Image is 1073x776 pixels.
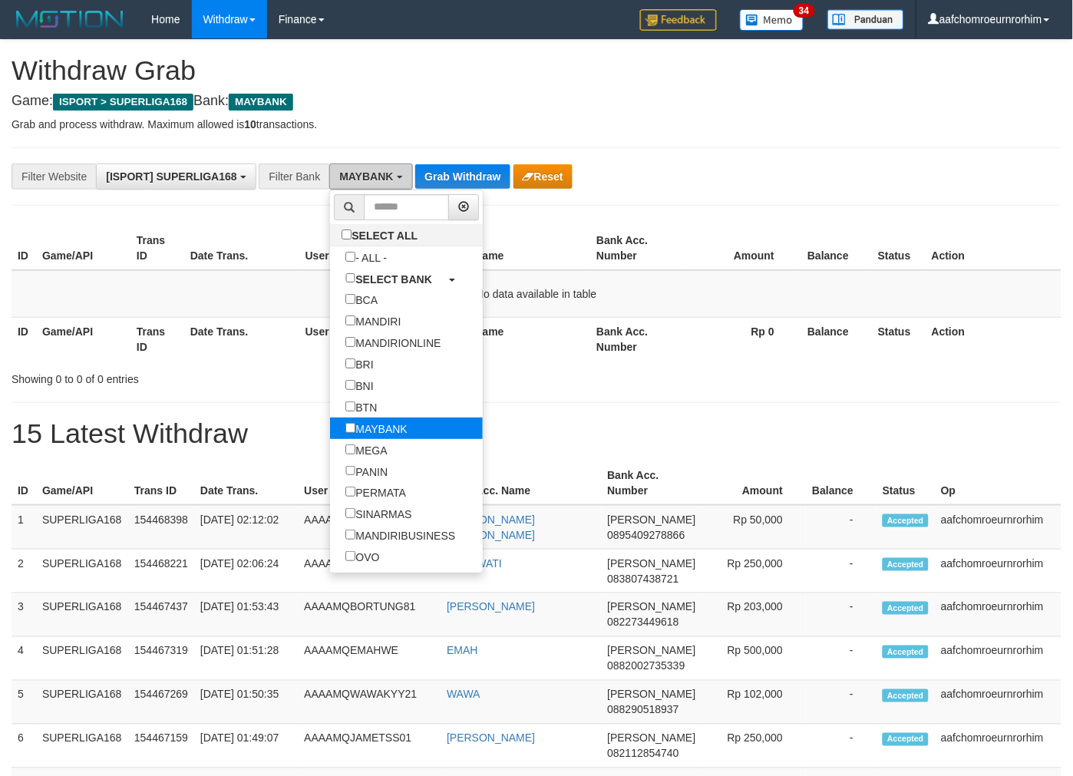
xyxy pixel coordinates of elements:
img: MOTION_logo.png [12,8,128,31]
td: [DATE] 01:50:35 [194,681,298,725]
span: ISPORT > SUPERLIGA168 [53,94,193,111]
span: Copy 0882002735339 to clipboard [608,660,685,672]
td: 154467437 [128,593,194,637]
label: GOPAY [330,567,408,589]
input: MANDIRIONLINE [345,337,355,347]
th: ID [12,226,36,270]
input: SELECT BANK [345,273,355,283]
label: BNI [330,375,388,396]
label: MANDIRIBUSINESS [330,524,470,546]
span: Copy 083807438721 to clipboard [608,573,679,585]
span: [PERSON_NAME] [608,732,696,745]
a: [PERSON_NAME] [PERSON_NAME] [447,513,535,541]
th: Bank Acc. Name [414,317,591,361]
td: [DATE] 01:53:43 [194,593,298,637]
a: SELECT BANK [330,268,483,289]
span: Copy 0895409278866 to clipboard [608,529,685,541]
th: Bank Acc. Number [590,226,685,270]
td: SUPERLIGA168 [36,725,128,768]
td: Rp 50,000 [702,505,807,550]
a: WAWA [447,688,480,701]
th: Op [935,461,1061,505]
label: MAYBANK [330,418,422,439]
th: ID [12,317,36,361]
td: 2 [12,550,36,593]
input: BRI [345,358,355,368]
input: SELECT ALL [342,229,352,239]
th: User ID [299,226,414,270]
td: 154467269 [128,681,194,725]
td: aafchomroeurnrorhim [935,593,1061,637]
b: SELECT BANK [355,272,432,285]
td: aafchomroeurnrorhim [935,637,1061,681]
input: BNI [345,380,355,390]
input: MAYBANK [345,423,355,433]
td: - [806,593,877,637]
td: aafchomroeurnrorhim [935,725,1061,768]
th: User ID [298,461,441,505]
th: Bank Acc. Number [602,461,702,505]
button: Grab Withdraw [415,164,510,189]
th: Bank Acc. Name [414,226,591,270]
td: SUPERLIGA168 [36,505,128,550]
span: MAYBANK [229,94,293,111]
p: Grab and process withdraw. Maximum allowed is transactions. [12,117,1061,132]
td: aafchomroeurnrorhim [935,505,1061,550]
th: Amount [702,461,807,505]
label: OVO [330,546,395,567]
div: Showing 0 to 0 of 0 entries [12,365,436,387]
td: 154468221 [128,550,194,593]
label: MEGA [330,439,402,461]
span: Accepted [883,733,929,746]
input: BTN [345,401,355,411]
input: MEGA [345,444,355,454]
input: MANDIRIBUSINESS [345,530,355,540]
th: User ID [299,317,414,361]
th: Trans ID [130,226,184,270]
input: OVO [345,551,355,561]
span: Copy 082273449618 to clipboard [608,616,679,629]
label: PANIN [330,461,403,482]
td: - [806,725,877,768]
th: Bank Acc. Name [441,461,601,505]
td: Rp 203,000 [702,593,807,637]
td: - [806,550,877,593]
label: MANDIRIONLINE [330,332,456,353]
input: PERMATA [345,487,355,497]
th: Game/API [36,226,130,270]
span: [PERSON_NAME] [608,688,696,701]
th: Date Trans. [194,461,298,505]
th: Action [926,226,1061,270]
button: [ISPORT] SUPERLIGA168 [96,163,256,190]
td: No data available in table [12,270,1061,318]
span: [ISPORT] SUPERLIGA168 [106,170,236,183]
th: Trans ID [128,461,194,505]
td: - [806,681,877,725]
span: [PERSON_NAME] [608,601,696,613]
input: MANDIRI [345,315,355,325]
span: 34 [794,4,814,18]
td: 3 [12,593,36,637]
td: Rp 500,000 [702,637,807,681]
strong: 10 [244,118,256,130]
button: MAYBANK [329,163,412,190]
td: [DATE] 01:49:07 [194,725,298,768]
td: [DATE] 01:51:28 [194,637,298,681]
span: [PERSON_NAME] [608,513,696,526]
h4: Game: Bank: [12,94,1061,109]
span: Accepted [883,646,929,659]
th: Game/API [36,317,130,361]
input: BCA [345,294,355,304]
td: 6 [12,725,36,768]
td: [DATE] 02:12:02 [194,505,298,550]
th: Action [926,317,1061,361]
img: Feedback.jpg [640,9,717,31]
th: Rp 0 [685,317,797,361]
td: 5 [12,681,36,725]
td: aafchomroeurnrorhim [935,681,1061,725]
td: - [806,637,877,681]
span: Accepted [883,689,929,702]
span: Accepted [883,602,929,615]
label: BCA [330,289,393,310]
td: aafchomroeurnrorhim [935,550,1061,593]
